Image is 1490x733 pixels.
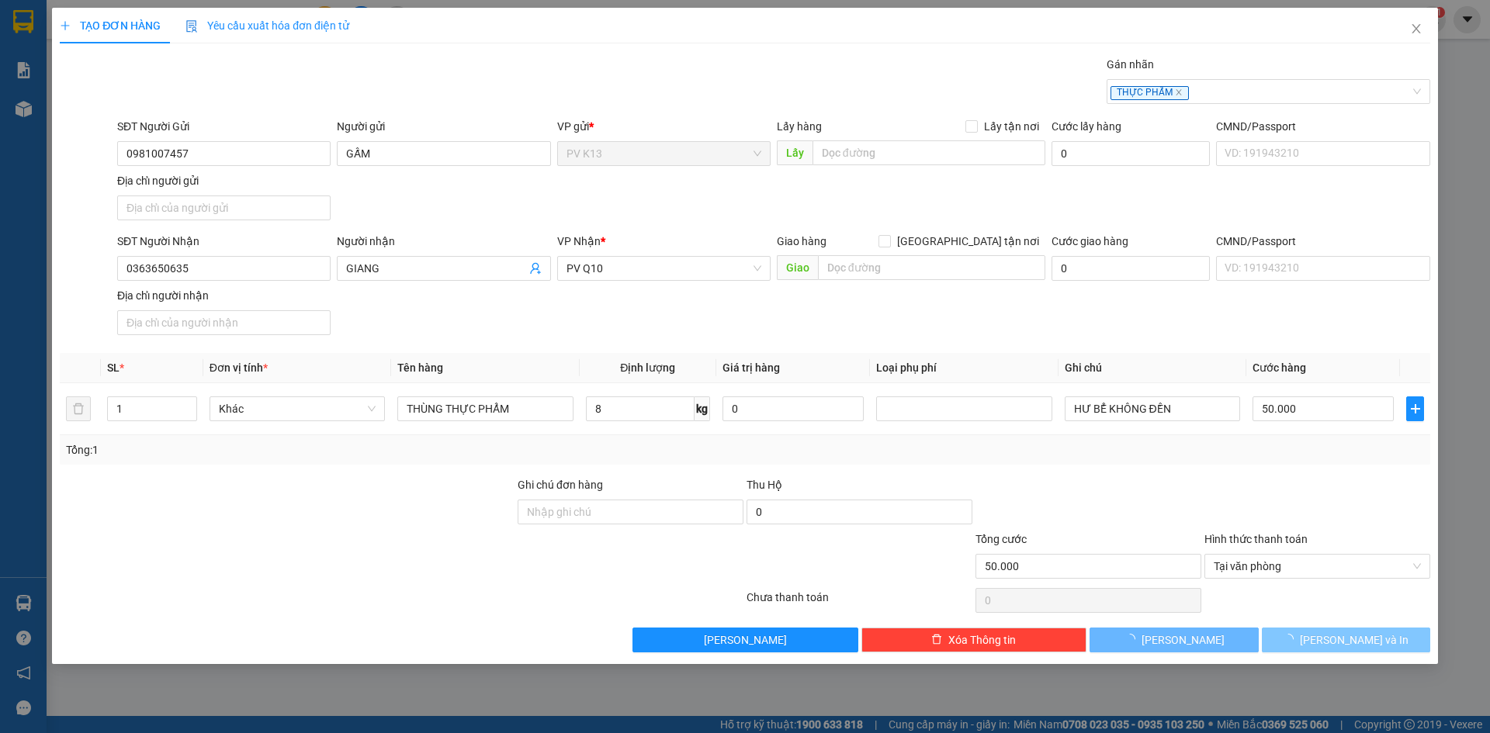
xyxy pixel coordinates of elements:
span: close [1175,88,1183,96]
span: Giá trị hàng [722,361,780,374]
span: Giao hàng [777,235,826,247]
img: icon [185,20,198,33]
span: TẠO ĐƠN HÀNG [60,19,161,32]
span: Xóa Thông tin [948,631,1016,648]
span: PV Q10 [567,257,761,280]
span: Đơn vị tính [210,361,268,374]
th: Ghi chú [1059,353,1246,383]
div: Địa chỉ người gửi [117,172,331,189]
span: Tổng cước [975,533,1027,545]
span: kg [695,396,710,421]
div: Địa chỉ người nhận [117,287,331,304]
span: Lấy [777,140,813,165]
div: Người nhận [337,233,550,250]
span: Giao [777,255,818,280]
button: [PERSON_NAME] và In [1262,628,1430,652]
span: Yêu cầu xuất hóa đơn điện tử [185,19,349,32]
button: delete [66,396,91,421]
input: Cước lấy hàng [1052,141,1210,166]
span: Cước hàng [1253,361,1306,374]
span: [PERSON_NAME] và In [1300,631,1409,648]
span: Lấy hàng [777,120,822,133]
span: [GEOGRAPHIC_DATA] tận nơi [891,233,1045,250]
button: [PERSON_NAME] [632,628,858,652]
button: [PERSON_NAME] [1090,628,1258,652]
span: [PERSON_NAME] [1142,631,1225,648]
span: user-add [529,262,542,275]
label: Cước lấy hàng [1052,120,1121,133]
button: Close [1395,8,1438,51]
input: 0 [722,396,864,421]
input: VD: Bàn, Ghế [397,396,573,421]
div: Người gửi [337,118,550,135]
div: Chưa thanh toán [745,589,974,616]
input: Cước giao hàng [1052,256,1210,281]
button: plus [1406,396,1423,421]
span: Thu Hộ [747,479,782,491]
div: SĐT Người Nhận [117,233,331,250]
input: Dọc đường [818,255,1045,280]
div: CMND/Passport [1216,118,1429,135]
span: delete [931,634,942,646]
div: SĐT Người Gửi [117,118,331,135]
span: PV K13 [567,142,761,165]
span: VP Nhận [557,235,601,247]
div: VP gửi [557,118,771,135]
div: CMND/Passport [1216,233,1429,250]
input: Ghi Chú [1065,396,1240,421]
div: Tổng: 1 [66,441,575,458]
input: Ghi chú đơn hàng [518,500,743,524]
input: Địa chỉ của người gửi [117,195,331,220]
span: plus [60,20,71,31]
input: Dọc đường [813,140,1045,165]
span: [PERSON_NAME] [704,631,787,648]
span: Tại văn phòng [1214,555,1421,578]
span: loading [1124,634,1142,645]
label: Ghi chú đơn hàng [518,479,603,491]
span: Định lượng [620,361,675,374]
span: loading [1283,634,1300,645]
span: SL [107,361,120,374]
span: Khác [219,397,376,420]
label: Hình thức thanh toán [1204,533,1308,545]
span: close [1410,22,1422,35]
button: deleteXóa Thông tin [861,628,1087,652]
span: THỰC PHẨM [1111,86,1189,100]
input: Địa chỉ của người nhận [117,310,331,335]
th: Loại phụ phí [870,353,1058,383]
label: Cước giao hàng [1052,235,1128,247]
span: plus [1407,403,1422,415]
span: Tên hàng [397,361,443,374]
label: Gán nhãn [1107,58,1154,71]
span: Lấy tận nơi [978,118,1045,135]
